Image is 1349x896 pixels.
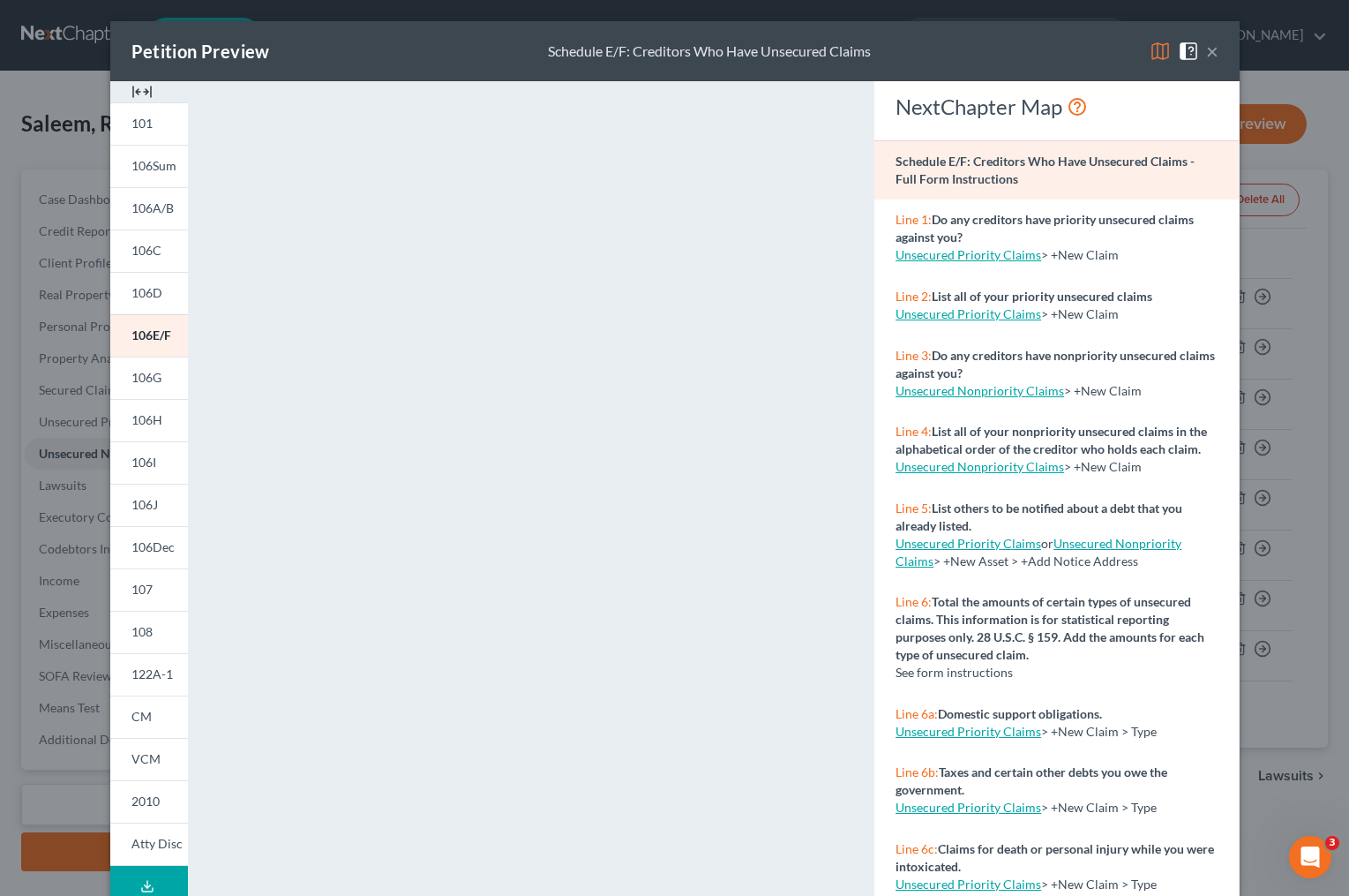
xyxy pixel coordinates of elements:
span: VCM [131,751,161,766]
iframe: Intercom live chat [1289,836,1331,878]
button: × [1206,41,1218,62]
span: 106A/B [131,200,174,215]
span: Line 6: [896,594,932,609]
span: > +New Claim [1041,306,1119,321]
a: 108 [110,611,188,653]
img: expand-e0f6d898513216a626fdd78e52531dac95497ffd26381d4c15ee2fc46db09dca.svg [131,81,153,102]
span: 106J [131,497,158,512]
span: Atty Disc [131,836,183,851]
span: CM [131,709,152,724]
a: 2010 [110,780,188,823]
a: 106H [110,399,188,441]
strong: Do any creditors have priority unsecured claims against you? [896,212,1194,245]
a: 106D [110,272,188,314]
span: > +New Claim [1064,459,1142,474]
a: VCM [110,738,188,780]
span: Line 2: [896,289,932,304]
img: help-close-5ba153eb36485ed6c1ea00a893f15db1cb9b99d6cae46e1a8edb6c62d00a1a76.svg [1178,41,1199,62]
a: Unsecured Priority Claims [896,536,1041,551]
a: Unsecured Nonpriority Claims [896,383,1064,398]
a: 107 [110,568,188,611]
span: 107 [131,582,153,597]
span: > +New Claim [1041,247,1119,262]
strong: List all of your priority unsecured claims [932,289,1152,304]
span: > +New Asset > +Add Notice Address [896,536,1181,568]
span: Line 4: [896,424,932,439]
a: Unsecured Priority Claims [896,724,1041,739]
span: 106G [131,370,161,385]
span: 106I [131,455,156,470]
strong: Claims for death or personal injury while you were intoxicated. [896,841,1214,874]
span: 101 [131,116,153,131]
a: 122A-1 [110,653,188,696]
span: Line 6c: [896,841,938,856]
a: Unsecured Priority Claims [896,877,1041,892]
div: Petition Preview [131,39,270,64]
a: 106Dec [110,526,188,568]
a: Atty Disc [110,823,188,866]
strong: Taxes and certain other debts you owe the government. [896,764,1167,797]
a: Unsecured Nonpriority Claims [896,536,1181,568]
a: Unsecured Priority Claims [896,800,1041,815]
a: Unsecured Priority Claims [896,306,1041,321]
span: 108 [131,624,153,639]
strong: Do any creditors have nonpriority unsecured claims against you? [896,348,1215,380]
span: Line 5: [896,501,932,516]
span: > +New Claim > Type [1041,877,1157,892]
img: map-eea8200ae884c6f1103ae1953ef3d486a96c86aabb227e865a55264e3737af1f.svg [1150,41,1171,62]
span: 106H [131,412,162,427]
span: 106Dec [131,539,175,554]
a: Unsecured Nonpriority Claims [896,459,1064,474]
strong: List others to be notified about a debt that you already listed. [896,501,1182,533]
span: Line 3: [896,348,932,363]
div: NextChapter Map [896,93,1218,121]
strong: Schedule E/F: Creditors Who Have Unsecured Claims - Full Form Instructions [896,154,1195,186]
span: > +New Claim [1064,383,1142,398]
a: 106A/B [110,187,188,230]
span: > +New Claim > Type [1041,724,1157,739]
a: Unsecured Priority Claims [896,247,1041,262]
span: 122A-1 [131,666,173,681]
span: 106Sum [131,158,176,173]
strong: Total the amounts of certain types of unsecured claims. This information is for statistical repor... [896,594,1204,662]
a: 106C [110,230,188,272]
strong: List all of your nonpriority unsecured claims in the alphabetical order of the creditor who holds... [896,424,1207,456]
a: 106E/F [110,314,188,357]
a: 106Sum [110,145,188,187]
span: 106C [131,243,161,258]
a: CM [110,696,188,738]
span: > +New Claim > Type [1041,800,1157,815]
a: 106J [110,484,188,526]
span: 106D [131,285,162,300]
span: Line 6a: [896,706,938,721]
span: Line 1: [896,212,932,227]
span: 106E/F [131,328,171,343]
span: 3 [1325,836,1339,850]
div: Schedule E/F: Creditors Who Have Unsecured Claims [548,41,871,62]
a: 101 [110,102,188,145]
span: Line 6b: [896,764,939,779]
strong: Domestic support obligations. [938,706,1102,721]
a: 106G [110,357,188,399]
span: See form instructions [896,665,1013,680]
a: 106I [110,441,188,484]
span: or [896,536,1053,551]
span: 2010 [131,794,160,809]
